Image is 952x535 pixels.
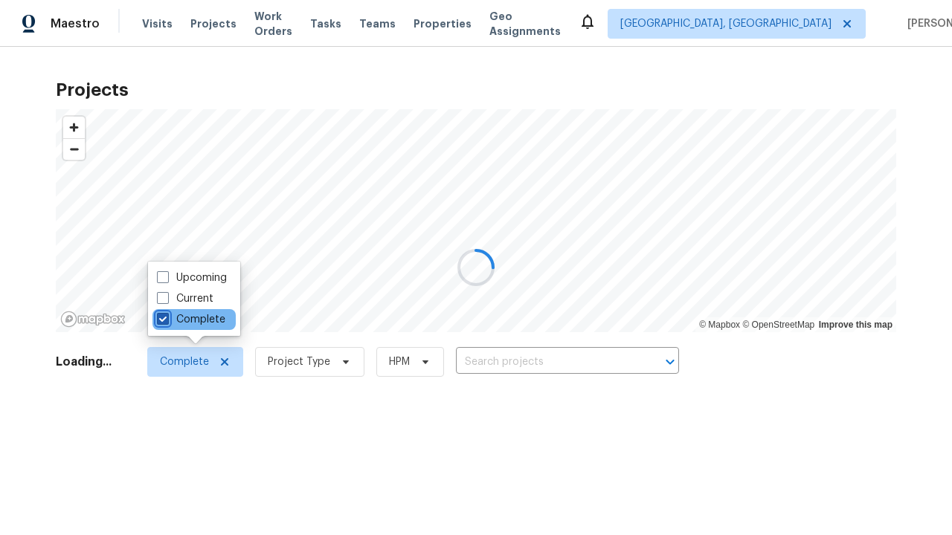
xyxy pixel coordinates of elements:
label: Upcoming [157,270,227,285]
a: Improve this map [819,320,892,330]
label: Current [157,291,213,306]
button: Zoom in [63,117,85,138]
button: Zoom out [63,138,85,160]
span: Zoom out [63,139,85,160]
a: Mapbox homepage [60,311,126,328]
a: OpenStreetMap [742,320,814,330]
a: Mapbox [699,320,740,330]
label: Complete [157,312,225,327]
